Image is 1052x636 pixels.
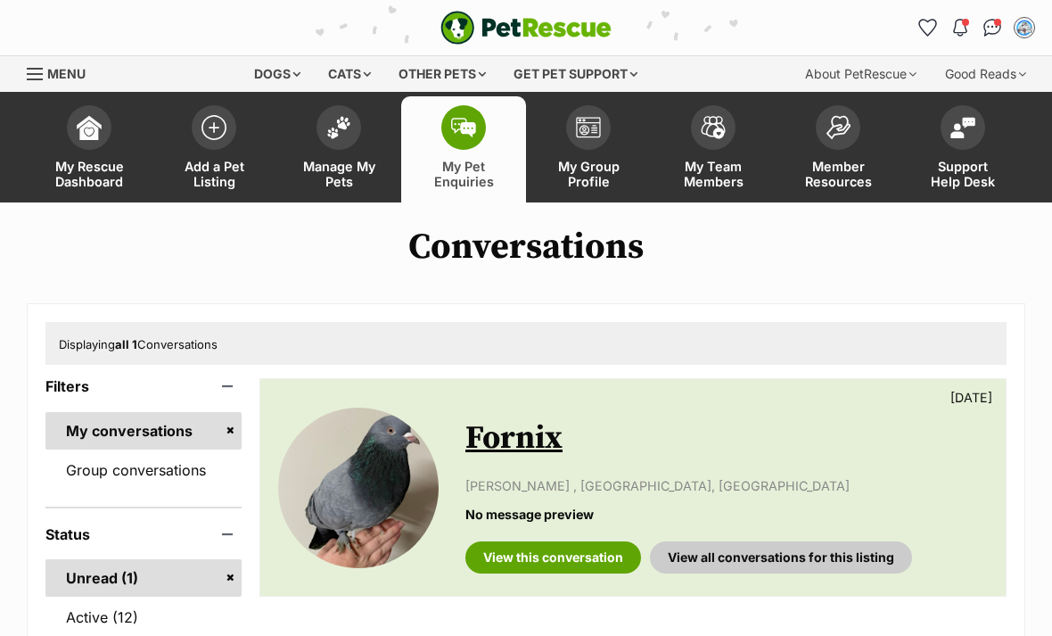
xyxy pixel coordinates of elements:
span: Displaying Conversations [59,337,218,351]
div: Good Reads [933,56,1039,92]
span: Menu [47,66,86,81]
span: Support Help Desk [923,159,1003,189]
div: Cats [316,56,383,92]
img: help-desk-icon-fdf02630f3aa405de69fd3d07c3f3aa587a6932b1a1747fa1d2bba05be0121f9.svg [950,117,975,138]
img: Fornix [278,408,439,568]
span: Member Resources [798,159,878,189]
span: Add a Pet Listing [174,159,254,189]
a: My Team Members [651,96,776,202]
a: View this conversation [465,541,641,574]
p: No message preview [465,505,988,524]
a: Active (12) [45,599,242,636]
img: Molly Coonan profile pic [1015,19,1033,37]
span: My Team Members [673,159,753,189]
div: Get pet support [501,56,650,92]
a: Unread (1) [45,559,242,597]
a: Manage My Pets [276,96,401,202]
ul: Account quick links [914,13,1039,42]
a: Group conversations [45,451,242,489]
a: Member Resources [776,96,900,202]
img: team-members-icon-5396bd8760b3fe7c0b43da4ab00e1e3bb1a5d9ba89233759b79545d2d3fc5d0d.svg [701,116,726,139]
a: Conversations [978,13,1007,42]
a: Support Help Desk [900,96,1025,202]
strong: all 1 [115,337,137,351]
div: About PetRescue [793,56,929,92]
div: Dogs [242,56,313,92]
p: [PERSON_NAME] , [GEOGRAPHIC_DATA], [GEOGRAPHIC_DATA] [465,476,988,495]
a: My Pet Enquiries [401,96,526,202]
img: add-pet-listing-icon-0afa8454b4691262ce3f59096e99ab1cd57d4a30225e0717b998d2c9b9846f56.svg [201,115,226,140]
a: My Group Profile [526,96,651,202]
img: pet-enquiries-icon-7e3ad2cf08bfb03b45e93fb7055b45f3efa6380592205ae92323e6603595dc1f.svg [451,118,476,137]
img: chat-41dd97257d64d25036548639549fe6c8038ab92f7586957e7f3b1b290dea8141.svg [983,19,1002,37]
img: dashboard-icon-eb2f2d2d3e046f16d808141f083e7271f6b2e854fb5c12c21221c1fb7104beca.svg [77,115,102,140]
span: My Pet Enquiries [423,159,504,189]
a: Fornix [465,418,563,458]
img: logo-e224e6f780fb5917bec1dbf3a21bbac754714ae5b6737aabdf751b685950b380.svg [440,11,612,45]
a: PetRescue [440,11,612,45]
img: manage-my-pets-icon-02211641906a0b7f246fdf0571729dbe1e7629f14944591b6c1af311fb30b64b.svg [326,116,351,139]
header: Filters [45,378,242,394]
span: Manage My Pets [299,159,379,189]
img: member-resources-icon-8e73f808a243e03378d46382f2149f9095a855e16c252ad45f914b54edf8863c.svg [826,115,851,139]
div: Other pets [386,56,498,92]
a: My Rescue Dashboard [27,96,152,202]
img: notifications-46538b983faf8c2785f20acdc204bb7945ddae34d4c08c2a6579f10ce5e182be.svg [953,19,967,37]
a: Menu [27,56,98,88]
a: Add a Pet Listing [152,96,276,202]
span: My Group Profile [548,159,629,189]
span: My Rescue Dashboard [49,159,129,189]
img: group-profile-icon-3fa3cf56718a62981997c0bc7e787c4b2cf8bcc04b72c1350f741eb67cf2f40e.svg [576,117,601,138]
button: My account [1010,13,1039,42]
button: Notifications [946,13,974,42]
header: Status [45,526,242,542]
p: [DATE] [950,388,992,407]
a: My conversations [45,412,242,450]
a: View all conversations for this listing [650,541,912,574]
a: Favourites [914,13,942,42]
